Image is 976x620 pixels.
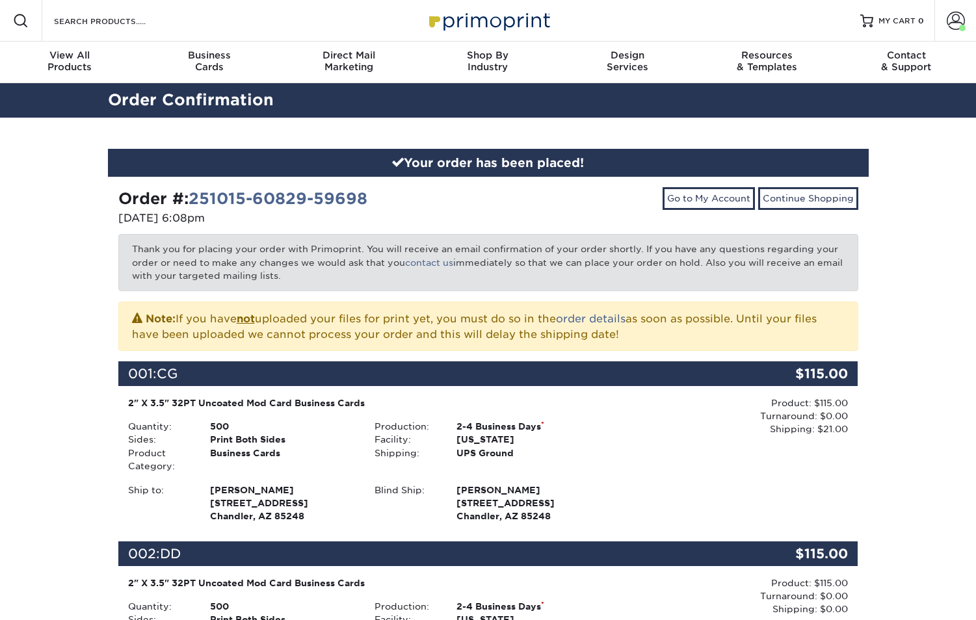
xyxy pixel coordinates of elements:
p: If you have uploaded your files for print yet, you must do so in the as soon as possible. Until y... [132,310,845,342]
p: [DATE] 6:08pm [118,211,479,226]
div: Production: [365,420,447,433]
div: Industry [418,49,557,73]
div: 500 [200,600,365,613]
div: Services [558,49,697,73]
span: CG [157,366,178,381]
div: & Support [837,49,976,73]
input: SEARCH PRODUCTS..... [53,13,179,29]
span: Contact [837,49,976,61]
span: Business [139,49,278,61]
span: 0 [918,16,924,25]
a: BusinessCards [139,42,278,83]
h2: Order Confirmation [98,88,878,112]
div: 2-4 Business Days [447,420,611,433]
span: [PERSON_NAME] [210,484,355,497]
div: 2-4 Business Days [447,600,611,613]
span: [STREET_ADDRESS] [456,497,601,510]
strong: Chandler, AZ 85248 [456,484,601,522]
div: Blind Ship: [365,484,447,523]
a: Go to My Account [663,187,755,209]
a: Continue Shopping [758,187,858,209]
span: [PERSON_NAME] [456,484,601,497]
a: Contact& Support [837,42,976,83]
span: MY CART [878,16,916,27]
img: Primoprint [423,6,553,34]
span: Shop By [418,49,557,61]
div: Product: $115.00 Turnaround: $0.00 Shipping: $21.00 [611,396,848,436]
div: Shipping: [365,446,447,459]
div: Marketing [279,49,418,73]
div: Quantity: [118,600,200,613]
div: Product: $115.00 Turnaround: $0.00 Shipping: $0.00 [611,576,848,616]
a: DesignServices [558,42,697,83]
div: 002: [118,541,735,566]
strong: Chandler, AZ 85248 [210,484,355,522]
span: Design [558,49,697,61]
strong: Note: [146,313,176,325]
a: contact us [405,257,453,268]
a: Direct MailMarketing [279,42,418,83]
div: 001: [118,361,735,386]
div: 2" X 3.5" 32PT Uncoated Mod Card Business Cards [128,396,602,409]
div: Print Both Sides [200,433,365,446]
div: Business Cards [200,446,365,473]
div: Cards [139,49,278,73]
a: Shop ByIndustry [418,42,557,83]
div: Facility: [365,433,447,446]
div: & Templates [697,49,836,73]
div: Product Category: [118,446,200,473]
span: [STREET_ADDRESS] [210,497,355,510]
span: Resources [697,49,836,61]
div: Ship to: [118,484,200,523]
div: $115.00 [735,541,858,566]
div: [US_STATE] [447,433,611,446]
strong: Order #: [118,189,367,208]
div: 2" X 3.5" 32PT Uncoated Mod Card Business Cards [128,576,602,589]
span: DD [160,546,181,562]
div: Sides: [118,433,200,446]
div: Your order has been placed! [108,149,869,177]
a: order details [556,313,626,325]
b: not [237,313,255,325]
div: Quantity: [118,420,200,433]
a: Resources& Templates [697,42,836,83]
div: UPS Ground [447,446,611,459]
div: Production: [365,600,447,613]
div: $115.00 [735,361,858,386]
p: Thank you for placing your order with Primoprint. You will receive an email confirmation of your ... [118,234,858,291]
span: Direct Mail [279,49,418,61]
div: 500 [200,420,365,433]
a: 251015-60829-59698 [189,189,367,208]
